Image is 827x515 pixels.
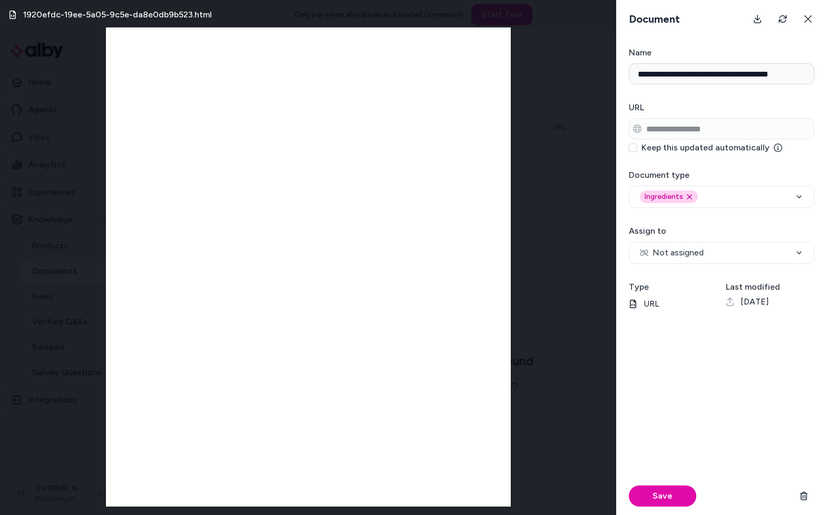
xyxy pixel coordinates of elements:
[641,144,782,152] label: Keep this updated automatically
[629,186,814,208] button: IngredientsRemove ingredients option
[629,169,814,182] h3: Document type
[629,101,814,114] h3: URL
[625,12,684,26] h3: Document
[629,485,696,507] button: Save
[685,193,694,201] button: Remove ingredients option
[629,298,717,310] p: URL
[629,226,666,236] label: Assign to
[640,190,698,203] div: Ingredients
[640,246,704,259] span: Not assigned
[629,281,717,293] h3: Type
[629,46,814,59] h3: Name
[726,281,814,293] h3: Last modified
[772,8,793,30] button: Refresh
[23,8,212,21] h3: 1920efdc-19ee-5a05-9c5e-da8e0db9b523.html
[741,295,769,308] span: [DATE]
